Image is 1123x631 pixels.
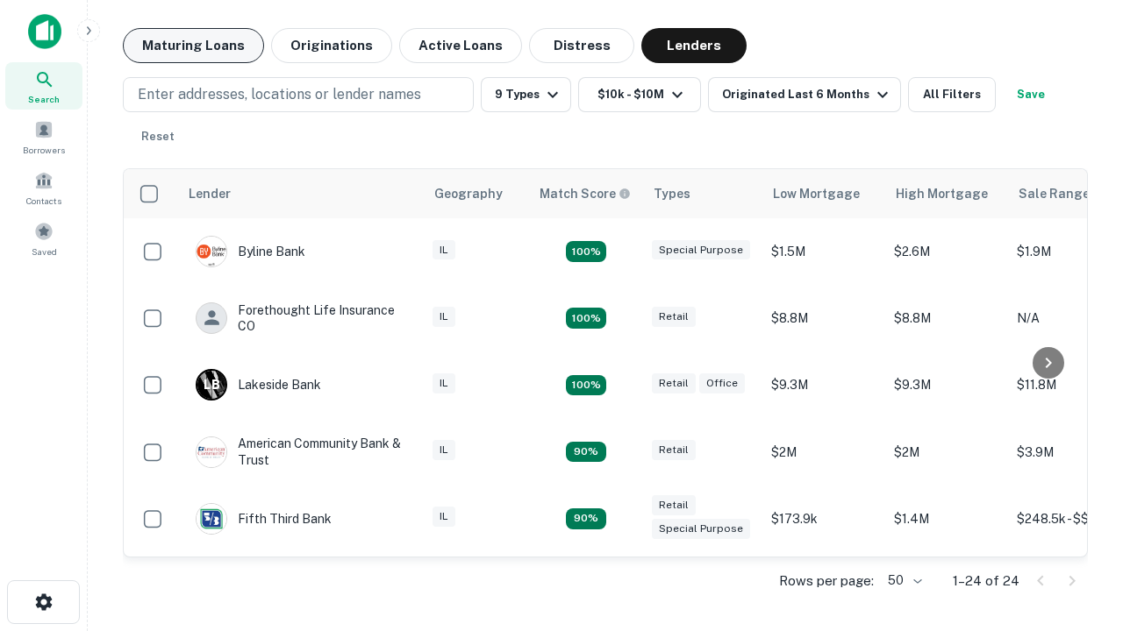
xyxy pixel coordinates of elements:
[204,376,219,394] p: L B
[529,28,634,63] button: Distress
[23,143,65,157] span: Borrowers
[197,437,226,467] img: picture
[197,237,226,266] img: picture
[566,241,606,262] div: Matching Properties: 3, hasApolloMatch: undefined
[196,302,406,334] div: Forethought Life Insurance CO
[881,568,925,593] div: 50
[130,119,186,154] button: Reset
[762,418,885,485] td: $2M
[652,495,696,515] div: Retail
[762,486,885,552] td: $173.9k
[566,508,606,529] div: Matching Properties: 2, hasApolloMatch: undefined
[433,240,455,260] div: IL
[433,507,455,527] div: IL
[652,240,750,260] div: Special Purpose
[779,571,874,592] p: Rows per page:
[566,442,606,463] div: Matching Properties: 2, hasApolloMatch: undefined
[123,28,264,63] button: Maturing Loans
[699,373,745,393] div: Office
[26,194,61,208] span: Contacts
[896,183,988,204] div: High Mortgage
[885,285,1008,351] td: $8.8M
[885,169,1008,218] th: High Mortgage
[28,14,61,49] img: capitalize-icon.png
[722,84,893,105] div: Originated Last 6 Months
[540,184,631,203] div: Capitalize uses an advanced AI algorithm to match your search with the best lender. The match sco...
[885,351,1008,418] td: $9.3M
[399,28,522,63] button: Active Loans
[196,236,305,267] div: Byline Bank
[643,169,762,218] th: Types
[433,307,455,327] div: IL
[953,571,1019,592] p: 1–24 of 24
[578,77,701,112] button: $10k - $10M
[762,351,885,418] td: $9.3M
[5,164,82,211] a: Contacts
[652,373,696,393] div: Retail
[433,373,455,393] div: IL
[762,285,885,351] td: $8.8M
[762,169,885,218] th: Low Mortgage
[540,184,627,203] h6: Match Score
[1019,183,1090,204] div: Sale Range
[433,440,455,460] div: IL
[1003,77,1059,112] button: Save your search to get updates of matches that match your search criteria.
[1035,435,1123,519] iframe: Chat Widget
[434,183,503,204] div: Geography
[566,375,606,396] div: Matching Properties: 3, hasApolloMatch: undefined
[196,369,321,401] div: Lakeside Bank
[189,183,231,204] div: Lender
[5,62,82,110] a: Search
[271,28,392,63] button: Originations
[641,28,747,63] button: Lenders
[652,440,696,460] div: Retail
[885,418,1008,485] td: $2M
[123,77,474,112] button: Enter addresses, locations or lender names
[885,486,1008,552] td: $1.4M
[196,503,332,535] div: Fifth Third Bank
[5,113,82,160] a: Borrowers
[652,519,750,539] div: Special Purpose
[762,218,885,285] td: $1.5M
[652,307,696,327] div: Retail
[908,77,996,112] button: All Filters
[32,245,57,259] span: Saved
[654,183,690,204] div: Types
[424,169,529,218] th: Geography
[196,436,406,467] div: American Community Bank & Trust
[197,504,226,534] img: picture
[885,552,1008,619] td: $268k
[773,183,860,204] div: Low Mortgage
[566,308,606,329] div: Matching Properties: 4, hasApolloMatch: undefined
[178,169,424,218] th: Lender
[885,218,1008,285] td: $2.6M
[28,92,60,106] span: Search
[762,552,885,619] td: $268k
[481,77,571,112] button: 9 Types
[529,169,643,218] th: Capitalize uses an advanced AI algorithm to match your search with the best lender. The match sco...
[708,77,901,112] button: Originated Last 6 Months
[138,84,421,105] p: Enter addresses, locations or lender names
[5,215,82,262] a: Saved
